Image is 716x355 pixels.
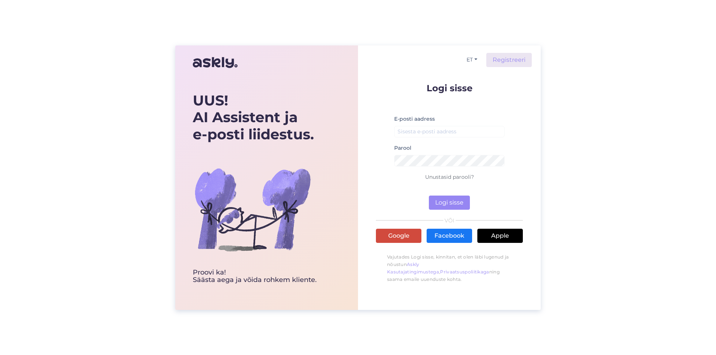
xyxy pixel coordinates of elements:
[376,250,523,287] p: Vajutades Logi sisse, kinnitan, et olen läbi lugenud ja nõustun , ning saama emaile uuenduste kohta.
[425,174,474,180] a: Unustasid parooli?
[486,53,532,67] a: Registreeri
[193,54,238,72] img: Askly
[376,83,523,93] p: Logi sisse
[429,196,470,210] button: Logi sisse
[193,92,317,143] div: UUS! AI Assistent ja e-posti liidestus.
[394,115,435,123] label: E-posti aadress
[193,150,312,269] img: bg-askly
[443,218,456,223] span: VÕI
[440,269,489,275] a: Privaatsuspoliitikaga
[427,229,472,243] a: Facebook
[394,126,505,137] input: Sisesta e-posti aadress
[376,229,421,243] a: Google
[387,262,439,275] a: Askly Kasutajatingimustega
[394,144,411,152] label: Parool
[193,269,317,284] div: Proovi ka! Säästa aega ja võida rohkem kliente.
[477,229,523,243] a: Apple
[464,54,480,65] button: ET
